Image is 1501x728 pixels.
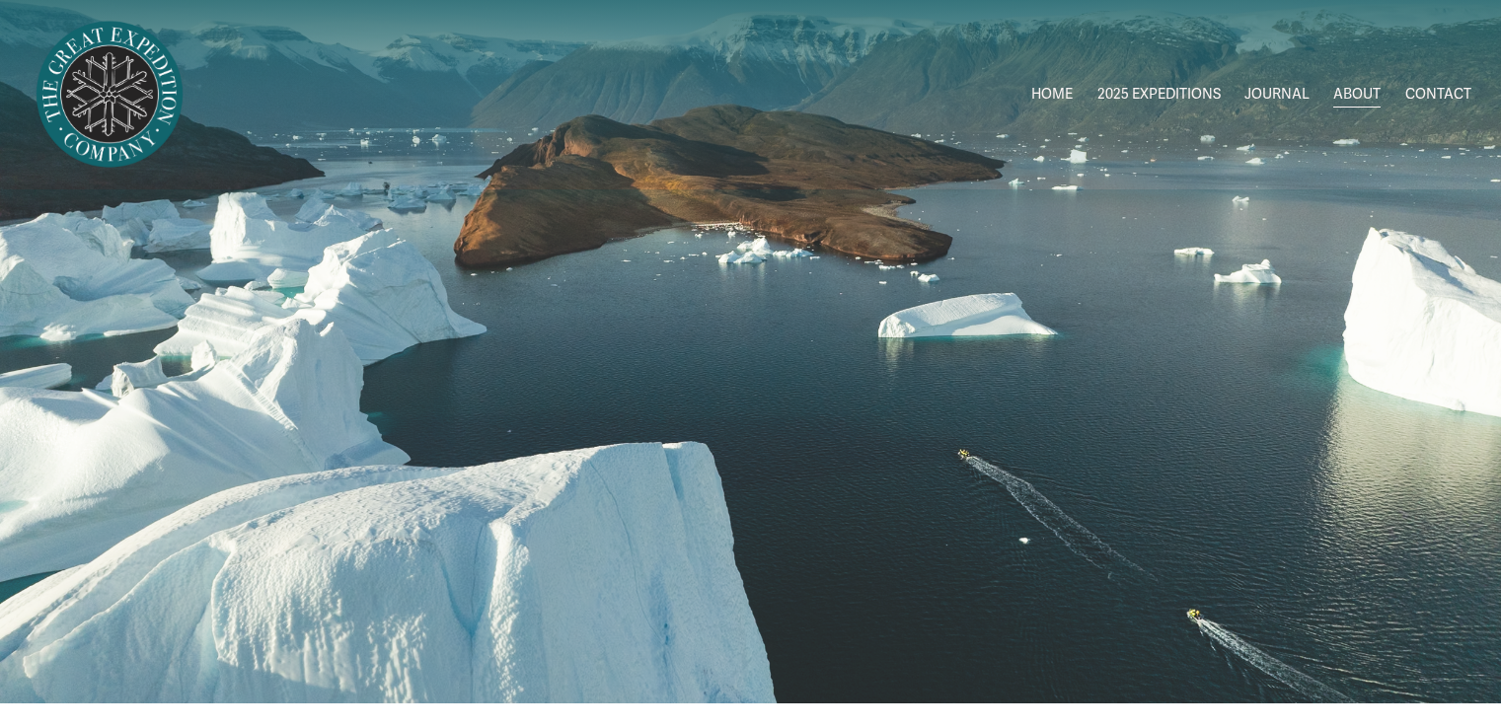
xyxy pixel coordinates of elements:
img: Arctic Expeditions [30,15,189,175]
span: 2025 EXPEDITIONS [1097,82,1221,108]
a: JOURNAL [1244,81,1310,109]
a: folder dropdown [1097,81,1221,109]
a: HOME [1031,81,1073,109]
a: CONTACT [1405,81,1471,109]
a: ABOUT [1333,81,1381,109]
